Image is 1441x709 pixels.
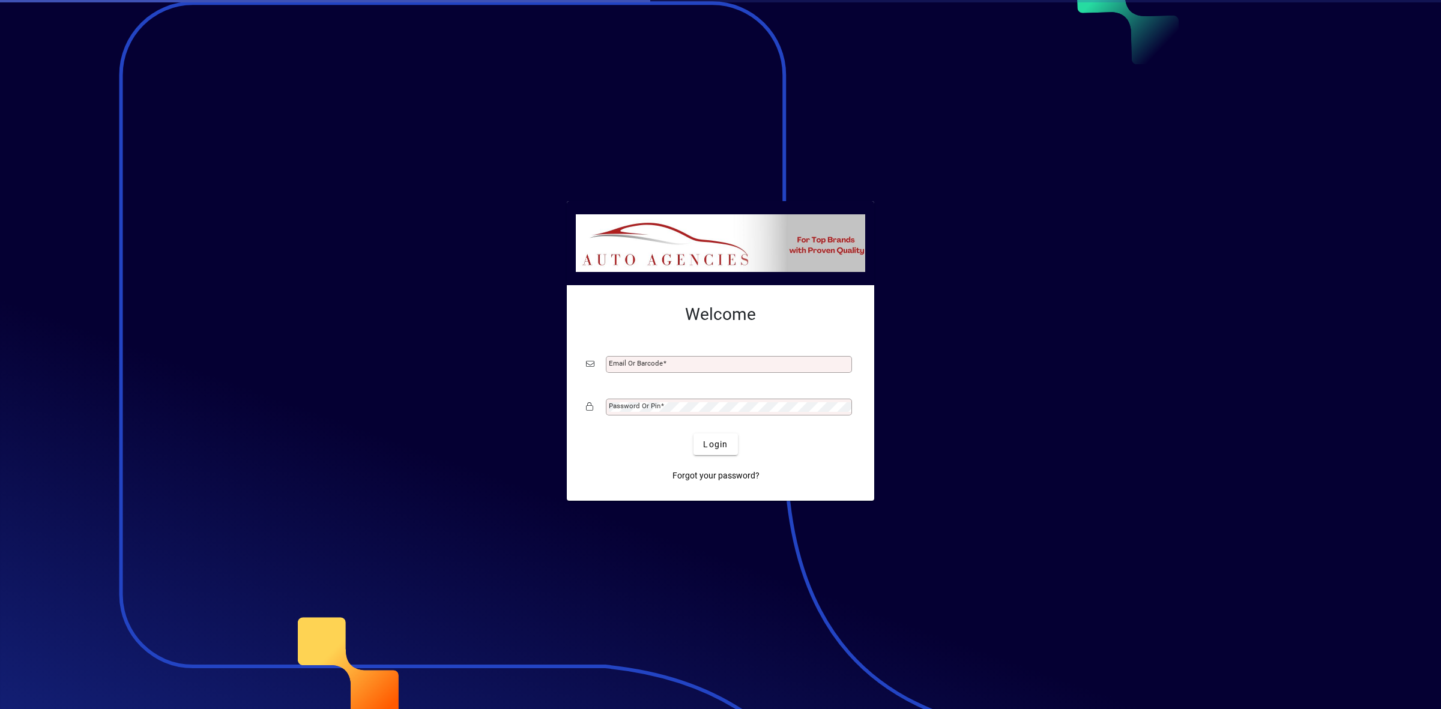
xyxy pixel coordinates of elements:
[609,359,663,367] mat-label: Email or Barcode
[693,433,737,455] button: Login
[586,304,855,325] h2: Welcome
[609,402,660,410] mat-label: Password or Pin
[668,465,764,486] a: Forgot your password?
[672,469,760,482] span: Forgot your password?
[703,438,728,451] span: Login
